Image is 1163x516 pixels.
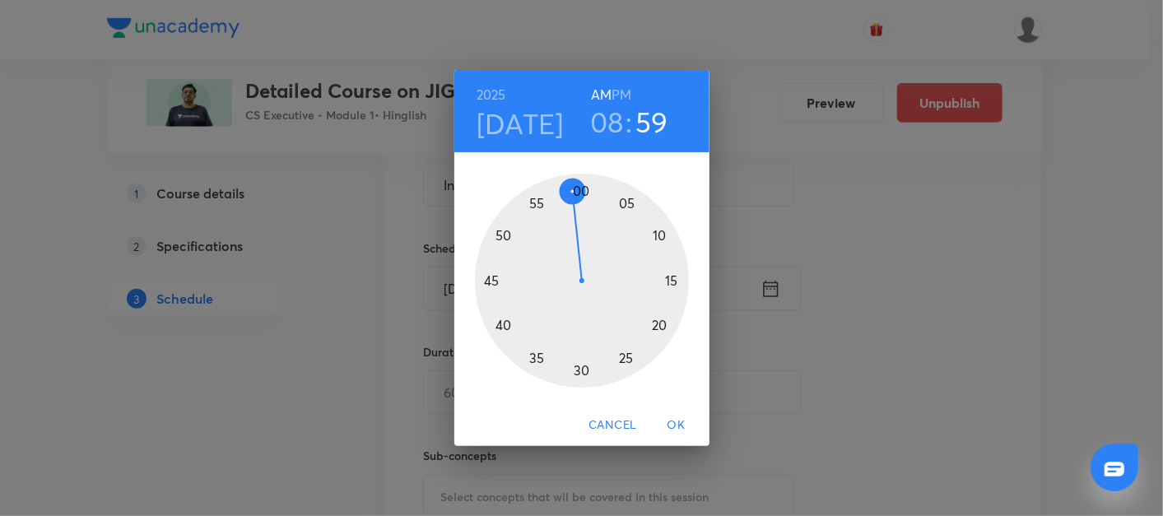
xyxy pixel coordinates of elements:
[650,410,703,440] button: OK
[590,105,624,139] button: 08
[582,410,643,440] button: Cancel
[626,105,632,139] h3: :
[477,106,564,141] button: [DATE]
[635,105,668,139] button: 59
[591,83,612,106] button: AM
[612,83,631,106] button: PM
[588,415,636,435] span: Cancel
[657,415,696,435] span: OK
[477,83,506,106] button: 2025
